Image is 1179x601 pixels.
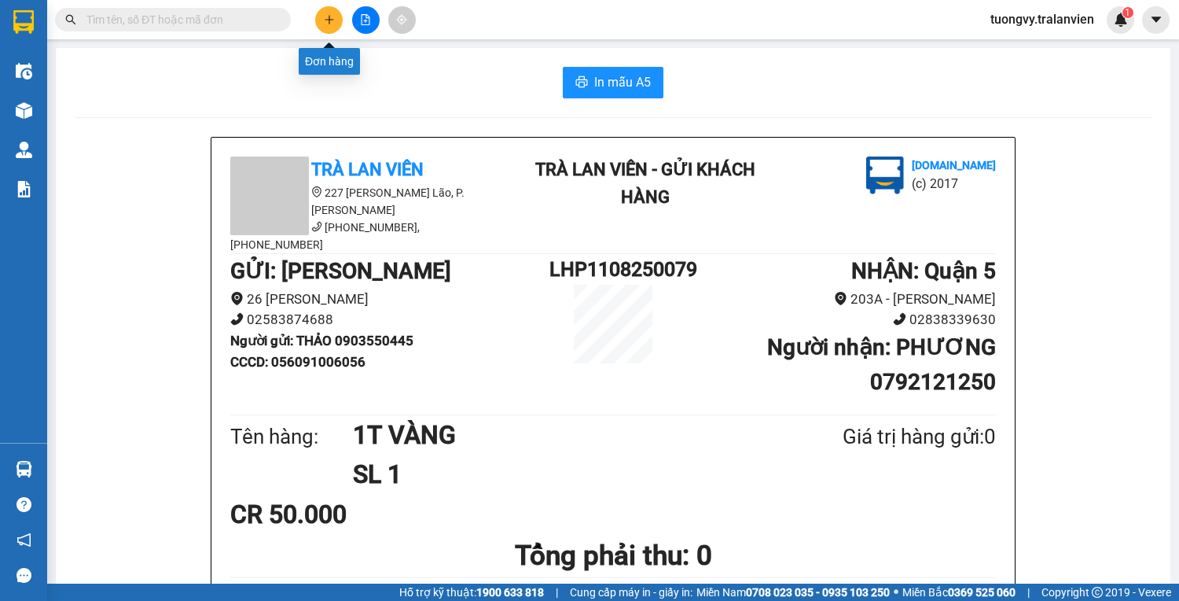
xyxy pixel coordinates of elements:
div: Tên hàng: [230,421,353,453]
span: tuongvy.tralanvien [978,9,1107,29]
span: caret-down [1149,13,1163,27]
span: phone [230,312,244,326]
span: plus [324,14,335,25]
li: 02583874688 [230,309,549,330]
img: warehouse-icon [16,102,32,119]
b: NHẬN : Quận 5 [851,258,996,284]
span: aim [396,14,407,25]
input: Tìm tên, số ĐT hoặc mã đơn [86,11,272,28]
span: environment [834,292,847,305]
button: printerIn mẫu A5 [563,67,663,98]
span: ⚪️ [894,589,898,595]
b: Người gửi : THẢO 0903550445 [230,333,413,348]
img: logo.jpg [171,20,208,57]
sup: 1 [1122,7,1133,18]
span: phone [893,312,906,326]
li: 26 [PERSON_NAME] [230,289,549,310]
span: notification [17,533,31,548]
span: environment [230,292,244,305]
b: Trà Lan Viên - Gửi khách hàng [535,160,755,207]
span: Cung cấp máy in - giấy in: [570,584,692,601]
li: (c) 2017 [912,174,996,194]
li: 227 [PERSON_NAME] Lão, P. [PERSON_NAME] [230,184,513,219]
h1: LHP1108250079 [549,254,677,285]
strong: 0369 525 060 [948,586,1016,599]
strong: 1900 633 818 [476,586,544,599]
li: 02838339630 [677,309,996,330]
b: CCCD : 056091006056 [230,354,365,370]
span: printer [575,76,588,90]
b: Người nhận : PHƯƠNG 0792121250 [767,334,996,395]
h1: SL 1 [353,455,766,494]
h1: 1T VÀNG [353,415,766,455]
img: solution-icon [16,181,32,197]
span: environment [311,186,322,197]
b: [DOMAIN_NAME] [132,60,216,72]
img: logo.jpg [866,157,904,194]
div: Giá trị hàng gửi: 0 [766,421,996,453]
span: Miền Bắc [902,584,1016,601]
span: Miền Nam [696,584,890,601]
b: Trà Lan Viên - Gửi khách hàng [97,23,156,179]
span: phone [311,221,322,232]
span: | [1027,584,1030,601]
span: 1 [1125,7,1130,18]
li: (c) 2017 [132,75,216,94]
strong: 0708 023 035 - 0935 103 250 [746,586,890,599]
button: aim [388,6,416,34]
b: [DOMAIN_NAME] [912,159,996,171]
span: | [556,584,558,601]
span: Hỗ trợ kỹ thuật: [399,584,544,601]
b: GỬI : [PERSON_NAME] [230,258,451,284]
img: icon-new-feature [1114,13,1128,27]
img: warehouse-icon [16,461,32,477]
button: file-add [352,6,380,34]
li: [PHONE_NUMBER], [PHONE_NUMBER] [230,219,513,253]
div: Đơn hàng [299,48,360,75]
span: copyright [1092,587,1103,598]
img: logo-vxr [13,10,34,34]
span: question-circle [17,497,31,512]
b: Trà Lan Viên [311,160,424,179]
span: message [17,568,31,583]
li: 203A - [PERSON_NAME] [677,289,996,310]
span: In mẫu A5 [594,72,651,92]
span: file-add [360,14,371,25]
h1: Tổng phải thu: 0 [230,534,996,577]
b: Trà Lan Viên [20,101,57,175]
span: search [65,14,76,25]
img: warehouse-icon [16,142,32,158]
button: plus [315,6,343,34]
img: warehouse-icon [16,63,32,79]
button: caret-down [1142,6,1170,34]
div: CR 50.000 [230,495,483,534]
